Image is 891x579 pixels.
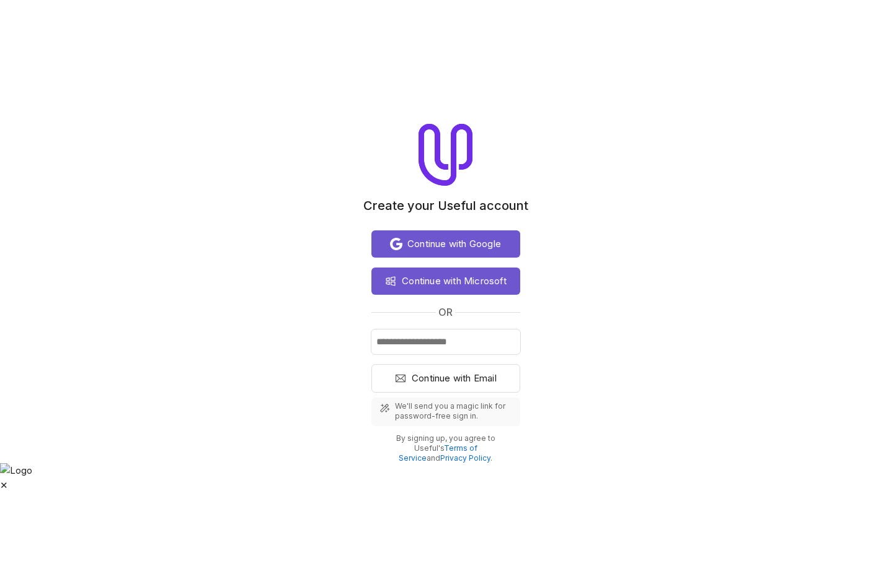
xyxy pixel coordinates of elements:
[371,268,520,295] button: Continue with Microsoft
[438,305,453,320] span: or
[395,401,513,421] span: We'll send you a magic link for password-free sign in.
[371,364,520,393] button: Continue with Email
[371,230,520,258] button: Continue with Google
[402,274,507,289] span: Continue with Microsoft
[407,237,501,251] span: Continue with Google
[381,433,510,463] p: By signing up, you agree to Useful's and .
[363,198,528,213] h1: Create your Useful account
[371,329,520,354] input: Email
[412,371,497,386] span: Continue with Email
[399,443,477,463] a: Terms of Service
[440,453,490,463] a: Privacy Policy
